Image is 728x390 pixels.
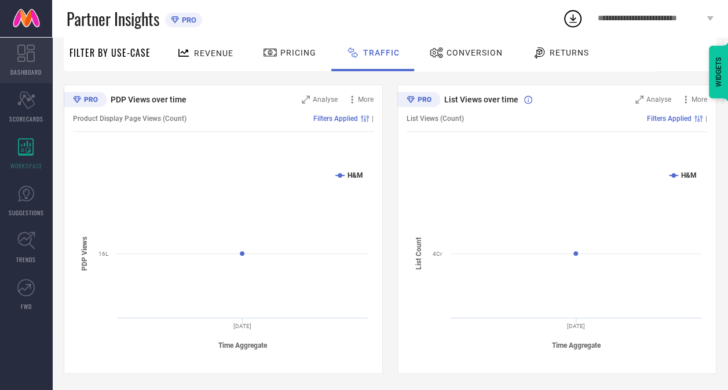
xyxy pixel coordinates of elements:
tspan: Time Aggregate [218,341,268,349]
svg: Zoom [302,95,310,104]
span: SUGGESTIONS [9,208,44,217]
span: Partner Insights [67,7,159,31]
span: Pricing [280,48,316,57]
span: Filters Applied [647,115,692,123]
span: SCORECARDS [9,115,43,123]
span: Conversion [447,48,503,57]
div: Premium [64,92,107,109]
svg: Zoom [635,95,643,104]
tspan: Time Aggregate [552,341,601,349]
span: PDP Views over time [111,95,186,104]
text: H&M [681,171,697,179]
text: H&M [347,171,363,179]
span: PRO [179,16,196,24]
span: DASHBOARD [10,68,42,76]
span: More [358,95,374,104]
span: Traffic [363,48,400,57]
text: [DATE] [233,323,251,329]
span: More [692,95,707,104]
span: | [372,115,374,123]
span: Filter By Use-Case [69,46,151,60]
tspan: List Count [415,237,423,270]
tspan: PDP Views [81,236,89,270]
span: Product Display Page Views (Count) [73,115,186,123]
span: Analyse [313,95,338,104]
text: 16L [98,251,109,257]
div: Open download list [562,8,583,29]
span: Revenue [194,49,233,58]
span: TRENDS [16,255,36,264]
span: List Views over time [444,95,518,104]
div: Premium [397,92,440,109]
text: 4Cr [433,251,442,257]
span: FWD [21,302,32,311]
span: Analyse [646,95,671,104]
span: List Views (Count) [407,115,464,123]
span: | [705,115,707,123]
span: WORKSPACE [10,161,42,170]
span: Filters Applied [313,115,358,123]
span: Returns [550,48,589,57]
text: [DATE] [567,323,585,329]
